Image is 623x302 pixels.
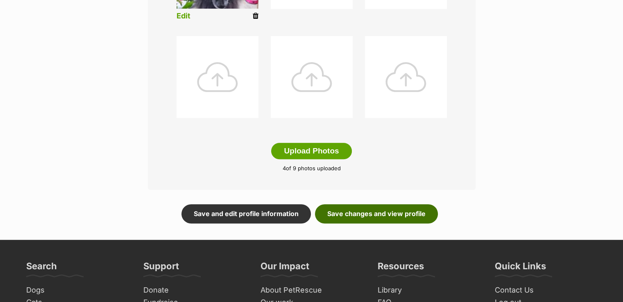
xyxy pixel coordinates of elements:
a: Library [374,284,483,297]
h3: Search [26,260,57,277]
button: Upload Photos [271,143,351,159]
a: Save changes and view profile [315,204,438,223]
a: Dogs [23,284,132,297]
a: Contact Us [492,284,600,297]
p: of 9 photos uploaded [160,165,463,173]
h3: Quick Links [495,260,546,277]
a: About PetRescue [257,284,366,297]
h3: Resources [378,260,424,277]
a: Save and edit profile information [181,204,311,223]
a: Edit [177,12,190,20]
a: Donate [140,284,249,297]
h3: Support [143,260,179,277]
h3: Our Impact [261,260,309,277]
span: 4 [283,165,286,171]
